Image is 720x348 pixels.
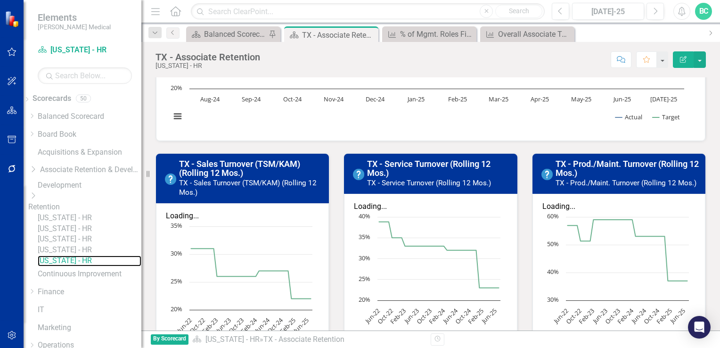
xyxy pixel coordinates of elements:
a: [US_STATE] - HR [38,45,132,56]
div: Loading... [542,201,695,212]
text: 60% [547,212,559,220]
a: [US_STATE] - HR [205,335,260,344]
button: Show Target [653,113,680,121]
div: 50 [76,95,91,103]
span: By Scorecard [151,334,188,345]
a: Balanced Scorecard Welcome Page [188,28,266,40]
text: 20% [171,305,182,313]
a: Retention [28,202,141,213]
input: Search Below... [38,67,132,84]
text: Jun-22 [175,316,194,335]
a: Continuous Improvement [38,269,141,280]
a: TX - Prod./Maint. Turnover (Rolling 12 Mos.) [556,159,699,178]
text: Jun-24 [629,306,648,325]
text: Jun-22 [551,307,570,325]
text: Oct-23 [603,307,622,325]
small: [PERSON_NAME] Medical [38,23,111,31]
a: TX - Sales Turnover (TSM/KAM) (Rolling 12 Mos.) [179,159,300,178]
text: Jun-23 [213,316,232,335]
text: Apr-25 [531,95,549,103]
text: May-25 [571,95,591,103]
span: Elements [38,12,111,23]
a: Overall Associate Turnover (Rolling 12 Mos.) [483,28,572,40]
div: Open Intercom Messenger [688,316,711,339]
a: Board Book [38,129,141,140]
a: Acquisitions & Expansion [38,147,141,158]
text: Mar-25 [489,95,508,103]
text: Oct-22 [376,307,395,325]
a: Balanced Scorecard [38,111,141,122]
text: Jun-23 [402,307,421,325]
div: [DATE]-25 [575,6,641,17]
text: Oct-23 [415,307,434,325]
a: [US_STATE] - HR [38,213,141,224]
small: TX - Service Turnover (Rolling 12 Mos.) [367,179,491,187]
text: 20% [359,295,370,304]
text: 50% [547,240,559,248]
text: Sep-24 [242,95,261,103]
text: Feb-25 [655,307,674,326]
text: Jun-22 [363,307,382,325]
img: No Information [353,169,364,180]
text: Oct-22 [188,316,206,335]
input: Search ClearPoint... [191,3,545,20]
text: 30% [359,254,370,262]
a: Marketing [38,323,141,333]
a: Scorecards [33,93,71,104]
div: [US_STATE] - HR [155,62,260,69]
text: Oct-24 [265,315,285,335]
text: Feb-24 [427,306,447,326]
a: [US_STATE] - HR [38,224,141,234]
text: Feb-23 [577,307,596,326]
button: [DATE]-25 [572,3,644,20]
div: » [192,334,424,345]
text: Feb-24 [615,306,635,326]
a: [US_STATE] - HR [38,256,141,266]
text: 20% [171,83,182,92]
text: Oct-22 [564,307,583,325]
text: 40% [547,267,559,276]
div: TX - Associate Retention [155,52,260,62]
text: 30% [171,249,182,257]
text: Jun-24 [441,306,460,325]
text: Nov-24 [324,95,344,103]
small: TX - Prod./Maint. Turnover (Rolling 12 Mos.) [556,179,696,187]
text: Oct-23 [227,316,245,335]
text: Jun-25 [668,307,687,325]
a: Development [38,180,141,191]
text: Feb-25 [466,307,485,326]
text: Jun-25 [479,307,498,325]
text: Jun-25 [291,316,310,335]
div: Balanced Scorecard Welcome Page [204,28,266,40]
img: No Information [165,174,176,185]
text: 25% [359,274,370,283]
text: 25% [171,277,182,285]
text: 40% [359,212,370,220]
a: Finance [38,287,141,298]
div: Overall Associate Turnover (Rolling 12 Mos.) [498,28,572,40]
text: Oct-24 [453,306,473,325]
text: Oct-24 [642,306,661,325]
text: Jun-25 [613,95,631,103]
a: TX - Service Turnover (Rolling 12 Mos.) [367,159,491,178]
text: Feb-25 [278,316,297,335]
text: Jun-23 [590,307,609,325]
text: Jan-25 [407,95,425,103]
text: Feb-25 [448,95,467,103]
text: Feb-24 [239,315,259,335]
text: Feb-23 [388,307,408,326]
button: View chart menu, Chart [171,110,184,123]
a: IT [38,305,141,315]
img: ClearPoint Strategy [5,11,21,27]
text: 35% [171,221,182,230]
div: TX - Associate Retention [302,29,376,41]
div: Loading... [166,211,319,222]
button: BC [695,3,712,20]
a: % of Mgmt. Roles Filled with Internal Candidates (Rolling 12 Mos.) [385,28,474,40]
a: [US_STATE] - HR [38,234,141,245]
span: Search [509,7,529,15]
div: TX - Associate Retention [263,335,344,344]
text: 35% [359,232,370,241]
button: Show Actual [615,113,642,121]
